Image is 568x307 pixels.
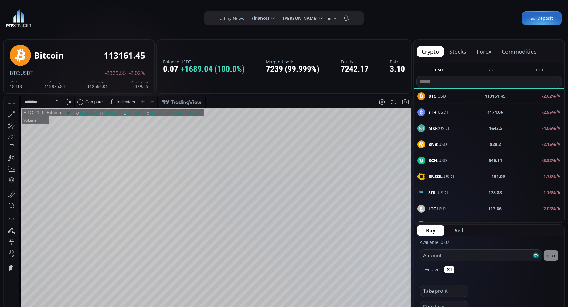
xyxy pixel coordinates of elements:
div: 115875.84 [44,80,65,89]
div: Bitcoin [34,51,64,60]
button: forex [472,46,496,57]
b: -3.92% [542,157,556,163]
span: 11:41:16 (UTC) [338,244,368,249]
a: Deposit [522,11,562,25]
b: -0.08% [542,222,556,228]
b: LTC [428,206,436,211]
span: :USDT [428,141,449,147]
span: :USDT [428,109,449,115]
div: Indicators [113,3,132,8]
div: BTC [20,14,29,19]
div: Bitcoin [39,14,57,19]
b: 24.61 [491,221,502,228]
div: 7239 (99.999%) [266,65,319,74]
div: 113161.45 [104,51,145,60]
span: [PERSON_NAME] [279,12,318,24]
div: L [120,15,122,19]
span: +1689.04 (100.0%) [181,65,245,74]
b: BNB [428,141,437,147]
div: O [72,15,76,19]
div: Toggle Log Scale [384,241,394,252]
span: :USDT [428,157,449,164]
label: PnL: [390,59,405,64]
div: Go to [81,241,91,252]
div:  [5,81,10,87]
img: LOGO [6,9,31,27]
div: 24h High [44,80,65,84]
button: Buy [417,225,444,236]
label: Balance USDT: [163,59,245,64]
b: 1643.2 [489,125,503,131]
div: D [52,3,55,8]
b: -2.95% [542,109,556,115]
div: 24h Vol. [10,80,22,84]
label: Trading News [216,15,244,22]
span: -2329.55 [105,70,126,76]
b: LINK [428,222,438,228]
div: 112872.95 [76,15,94,19]
div: 7242.17 [341,65,369,74]
div: 112566.01 [87,80,108,89]
button: BTC [485,67,497,75]
span: :USDT [428,189,449,196]
button: ✕1 [444,266,454,273]
button: commodities [497,46,541,57]
label: Leverage: [421,266,441,273]
div: 113171.44 [146,15,165,19]
button: 11:41:16 (UTC) [336,241,370,252]
button: stocks [444,46,471,57]
div: log [386,244,392,249]
div: 1m [49,244,55,249]
div: 5y [22,244,26,249]
div: H [96,15,99,19]
button: ETH [534,67,546,75]
span: Deposit [531,15,553,22]
div: 1D [29,14,39,19]
label: Margin Used: [266,59,319,64]
span: :USDT [428,205,448,212]
span: :USDT [428,221,451,228]
div: 112566.01 [122,15,141,19]
span: :USDT [428,173,455,180]
label: Equity: [341,59,369,64]
div: 3.10 [390,65,405,74]
div: 1y [31,244,35,249]
b: 178.88 [489,189,502,196]
b: SOL [428,190,437,195]
div: Volume [20,22,33,26]
b: -1.76% [542,190,556,195]
div: 18418 [10,80,22,89]
span: :USDT [19,69,33,76]
button: USDT [432,67,448,75]
div: 1d [69,244,73,249]
b: 546.11 [489,157,502,164]
b: -2.15% [542,141,556,147]
div: 5d [60,244,65,249]
b: MKR [428,125,438,131]
span: BTC [10,69,19,76]
div: 3m [39,244,45,249]
button: crypto [417,46,444,57]
button: Sell [446,225,472,236]
div: auto [396,244,404,249]
b: 4174.06 [488,109,503,115]
div: Compare [82,3,99,8]
span: Buy [426,227,435,234]
div: Hide Drawings Toolbar [14,227,17,235]
div: +298.50 (+0.26%) [166,15,198,19]
b: -1.75% [542,174,556,179]
div: -2329.55 [130,80,148,89]
label: Available: 0.07 [420,239,449,245]
b: -4.06% [542,125,556,131]
div: 24h Low [87,80,108,84]
div: C [143,15,146,19]
span: -2.02% [129,70,145,76]
span: :USDT [428,125,450,131]
div: Market open [62,14,67,19]
b: -2.03% [542,206,556,211]
b: 191.09 [492,173,505,180]
b: ETH [428,109,437,115]
b: BCH [428,157,437,163]
span: Finances [247,12,270,24]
